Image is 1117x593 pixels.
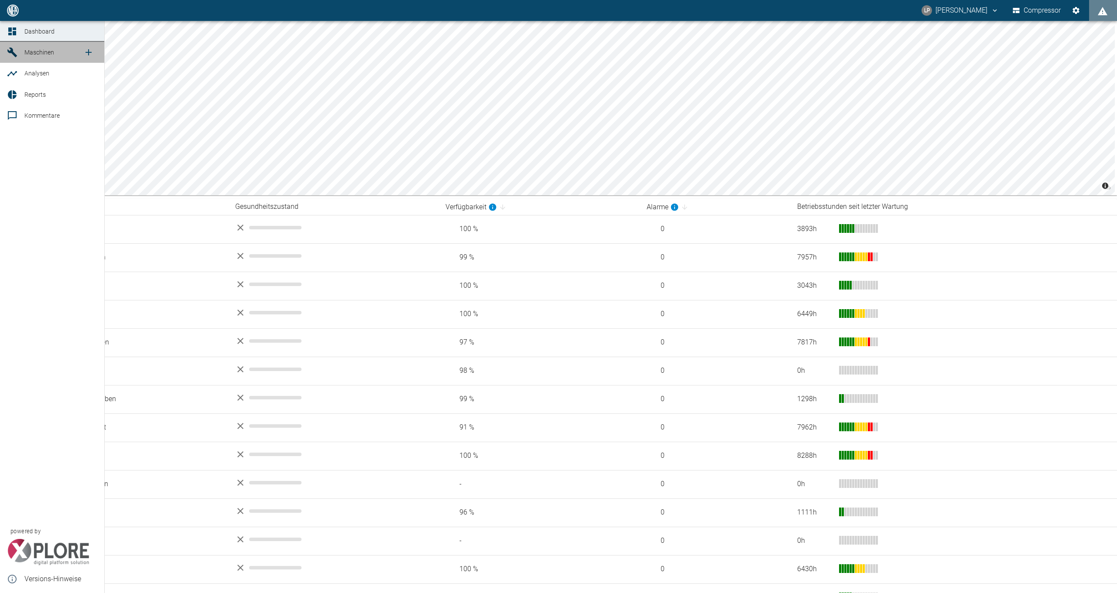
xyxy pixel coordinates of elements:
td: Malstedt [58,442,228,470]
span: 0 [647,252,784,262]
div: 8288 h [797,451,832,461]
th: Betriebsstunden seit letzter Wartung [790,199,1117,215]
span: 0 [647,536,784,546]
div: No data [235,534,432,545]
td: Klein Wanzleben [58,385,228,413]
div: 7957 h [797,252,832,262]
span: Kommentare [24,112,60,119]
div: No data [235,251,432,261]
button: Compressor [1011,3,1063,18]
a: new /analyses/list/0 [90,70,97,77]
div: No data [235,506,432,516]
div: 0 h [797,536,832,546]
img: Xplore Logo [7,539,89,565]
th: Gesundheitszustand [228,199,439,215]
td: Altena [58,215,228,243]
span: 100 % [445,451,633,461]
span: 0 [647,479,784,489]
span: Maschinen [24,49,54,56]
td: Müden [58,498,228,527]
div: 7817 h [797,337,832,348]
span: 0 [647,281,784,291]
span: - [445,479,633,489]
div: No data [235,364,432,375]
div: 6449 h [797,309,832,319]
a: new /machines [80,44,97,61]
div: 3043 h [797,281,832,291]
td: Karben [58,357,228,385]
span: 99 % [445,252,633,262]
span: 100 % [445,224,633,234]
div: No data [235,279,432,290]
span: Versions-Hinweise [24,574,97,584]
td: Bruchhausen [58,243,228,272]
span: Dashboard [24,28,55,35]
span: 0 [647,394,784,404]
span: Analysen [24,70,49,77]
div: No data [235,222,432,233]
span: Reports [24,91,46,98]
span: 98 % [445,366,633,376]
span: 0 [647,337,784,348]
span: 99 % [445,394,633,404]
div: No data [235,449,432,460]
div: 0 h [797,479,832,489]
div: No data [235,392,432,403]
div: berechnet für die letzten 7 Tage [647,202,679,212]
div: No data [235,562,432,573]
div: LP [922,5,932,16]
img: logo [6,4,20,16]
span: 0 [647,564,784,574]
div: berechnet für die letzten 7 Tage [445,202,497,212]
td: Rahmhaus [58,527,228,555]
td: Heygendorf [58,300,228,328]
button: lars.petersson@arcanum-energy.de [920,3,1000,18]
span: 0 [647,423,784,433]
div: 0 h [797,366,832,376]
td: Wolfshagen [58,555,228,583]
span: 91 % [445,423,633,433]
span: - [445,536,633,546]
td: Forchheim [58,272,228,300]
div: 6430 h [797,564,832,574]
div: 1111 h [797,508,832,518]
span: 100 % [445,309,633,319]
span: 100 % [445,564,633,574]
canvas: Map [24,21,1115,195]
span: 0 [647,366,784,376]
div: 7962 h [797,423,832,433]
div: 1298 h [797,394,832,404]
div: 3893 h [797,224,832,234]
span: 0 [647,508,784,518]
span: 0 [647,451,784,461]
span: 96 % [445,508,633,518]
span: 0 [647,309,784,319]
div: No data [235,421,432,431]
div: No data [235,307,432,318]
span: 97 % [445,337,633,348]
td: Jürgenshagen [58,328,228,357]
button: Einstellungen [1068,3,1084,18]
span: 100 % [445,281,633,291]
div: No data [235,477,432,488]
span: powered by [10,527,41,535]
div: No data [235,336,432,346]
span: 0 [647,224,784,234]
td: Marktoffingen [58,470,228,498]
td: Kroppenstedt [58,413,228,442]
